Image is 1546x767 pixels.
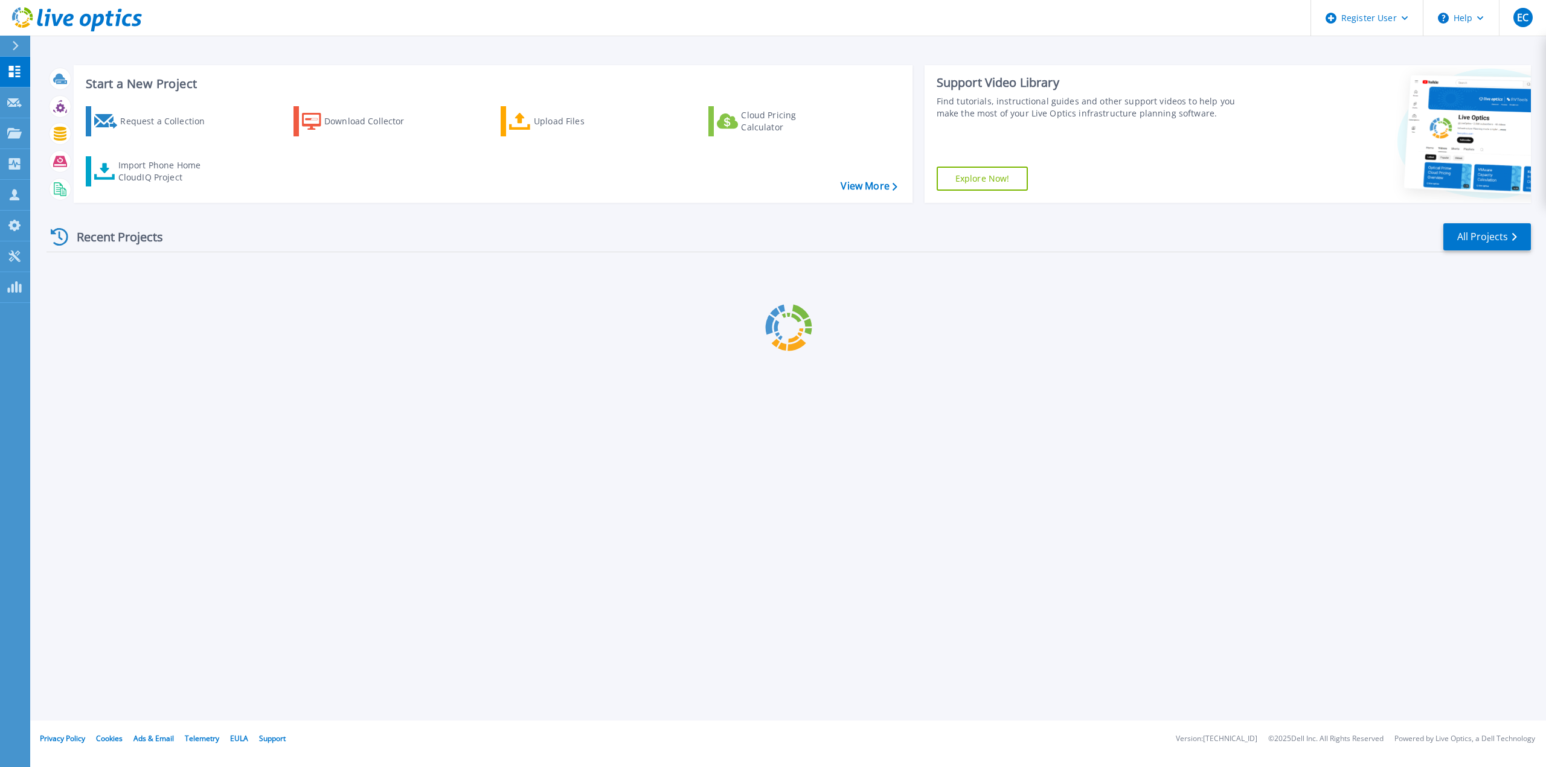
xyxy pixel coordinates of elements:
[230,733,248,743] a: EULA
[501,106,635,136] a: Upload Files
[1443,223,1531,250] a: All Projects
[1268,735,1384,743] li: © 2025 Dell Inc. All Rights Reserved
[120,109,217,133] div: Request a Collection
[259,733,286,743] a: Support
[86,77,897,91] h3: Start a New Project
[40,733,85,743] a: Privacy Policy
[937,75,1250,91] div: Support Video Library
[324,109,421,133] div: Download Collector
[1517,13,1528,22] span: EC
[86,106,220,136] a: Request a Collection
[937,95,1250,119] div: Find tutorials, instructional guides and other support videos to help you make the most of your L...
[47,222,179,252] div: Recent Projects
[841,180,897,192] a: View More
[1176,735,1257,743] li: Version: [TECHNICAL_ID]
[741,109,838,133] div: Cloud Pricing Calculator
[708,106,843,136] a: Cloud Pricing Calculator
[118,159,213,183] div: Import Phone Home CloudIQ Project
[185,733,219,743] a: Telemetry
[96,733,123,743] a: Cookies
[534,109,630,133] div: Upload Files
[1394,735,1535,743] li: Powered by Live Optics, a Dell Technology
[937,167,1028,191] a: Explore Now!
[293,106,428,136] a: Download Collector
[133,733,174,743] a: Ads & Email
